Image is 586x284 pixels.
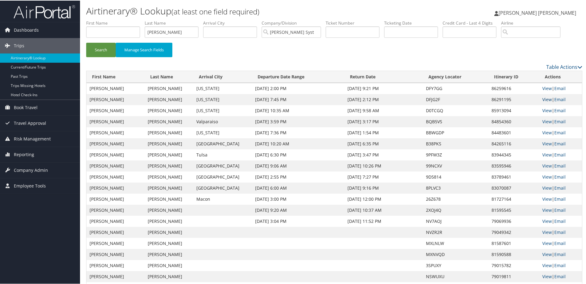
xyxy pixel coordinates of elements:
[542,251,552,257] a: View
[252,204,344,215] td: [DATE] 9:20 AM
[86,270,145,282] td: [PERSON_NAME]
[344,149,423,160] td: [DATE] 3:47 PM
[423,138,488,149] td: B38PKS
[193,182,252,193] td: [GEOGRAPHIC_DATA]
[86,42,116,57] button: Search
[145,138,193,149] td: [PERSON_NAME]
[193,93,252,105] td: [US_STATE]
[145,160,193,171] td: [PERSON_NAME]
[542,218,552,223] a: View
[423,237,488,248] td: MXLNLW
[542,240,552,246] a: View
[86,182,145,193] td: [PERSON_NAME]
[542,229,552,235] a: View
[252,70,344,82] th: Departure Date Range: activate to sort column ascending
[488,70,539,82] th: Itinerary ID: activate to sort column ascending
[554,273,566,279] a: Email
[193,149,252,160] td: Tulsa
[488,149,539,160] td: 83944345
[423,116,488,127] td: BQB5VS
[344,215,423,226] td: [DATE] 11:52 PM
[542,273,552,279] a: View
[542,140,552,146] a: View
[539,259,582,270] td: |
[86,82,145,93] td: [PERSON_NAME]
[554,251,566,257] a: Email
[193,82,252,93] td: [US_STATE]
[145,19,203,26] label: Last Name
[539,93,582,105] td: |
[145,259,193,270] td: [PERSON_NAME]
[554,207,566,212] a: Email
[423,149,488,160] td: 9PFW3Z
[252,215,344,226] td: [DATE] 3:04 PM
[539,270,582,282] td: |
[423,82,488,93] td: DFY7GG
[501,19,565,26] label: Airline
[539,215,582,226] td: |
[86,4,417,17] h1: Airtinerary® Lookup
[539,127,582,138] td: |
[193,70,252,82] th: Arrival City: activate to sort column ascending
[542,118,552,124] a: View
[262,19,326,26] label: Company/Division
[423,93,488,105] td: DFJG2F
[116,42,172,57] button: Manage Search Fields
[554,173,566,179] a: Email
[145,171,193,182] td: [PERSON_NAME]
[542,173,552,179] a: View
[344,82,423,93] td: [DATE] 9:21 PM
[423,182,488,193] td: 8PLVC3
[145,215,193,226] td: [PERSON_NAME]
[554,162,566,168] a: Email
[539,204,582,215] td: |
[86,204,145,215] td: [PERSON_NAME]
[252,105,344,116] td: [DATE] 10:35 AM
[252,171,344,182] td: [DATE] 2:55 PM
[86,19,145,26] label: First Name
[193,127,252,138] td: [US_STATE]
[488,237,539,248] td: 81587601
[488,138,539,149] td: 84265116
[145,226,193,237] td: [PERSON_NAME]
[488,259,539,270] td: 79015782
[554,184,566,190] a: Email
[252,160,344,171] td: [DATE] 9:06 AM
[145,193,193,204] td: [PERSON_NAME]
[145,270,193,282] td: [PERSON_NAME]
[145,237,193,248] td: [PERSON_NAME]
[546,63,582,70] a: Table Actions
[539,226,582,237] td: |
[499,9,576,16] span: [PERSON_NAME] [PERSON_NAME]
[145,204,193,215] td: [PERSON_NAME]
[539,182,582,193] td: |
[554,218,566,223] a: Email
[86,93,145,105] td: [PERSON_NAME]
[86,193,145,204] td: [PERSON_NAME]
[145,70,193,82] th: Last Name: activate to sort column ascending
[193,138,252,149] td: [GEOGRAPHIC_DATA]
[542,85,552,91] a: View
[344,116,423,127] td: [DATE] 3:17 PM
[542,184,552,190] a: View
[542,96,552,102] a: View
[488,193,539,204] td: 81727164
[193,193,252,204] td: Macon
[344,105,423,116] td: [DATE] 9:58 AM
[86,248,145,259] td: [PERSON_NAME]
[86,127,145,138] td: [PERSON_NAME]
[145,105,193,116] td: [PERSON_NAME]
[423,226,488,237] td: NVZR2R
[542,207,552,212] a: View
[384,19,443,26] label: Ticketing Date
[488,116,539,127] td: 84854360
[423,193,488,204] td: 26Z678
[145,93,193,105] td: [PERSON_NAME]
[193,171,252,182] td: [GEOGRAPHIC_DATA]
[554,195,566,201] a: Email
[344,70,423,82] th: Return Date: activate to sort column ascending
[86,160,145,171] td: [PERSON_NAME]
[423,215,488,226] td: NV7AOJ
[423,204,488,215] td: 2XOJ4Q
[326,19,384,26] label: Ticket Number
